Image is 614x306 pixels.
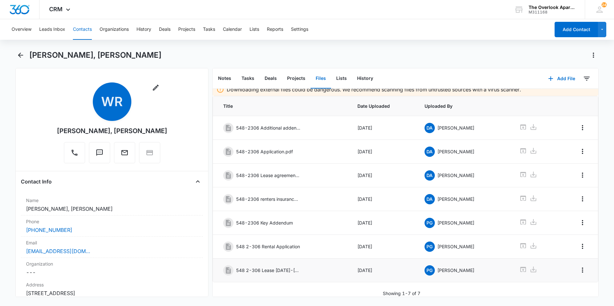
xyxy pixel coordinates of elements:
button: Calendar [223,19,242,40]
div: [PERSON_NAME], [PERSON_NAME] [57,126,167,136]
label: Organization [26,260,198,267]
span: Date Uploaded [357,103,409,109]
p: [PERSON_NAME] [437,243,474,250]
button: Files [311,69,331,89]
button: Filters [582,73,592,84]
span: Title [223,103,342,109]
button: Overflow Menu [577,217,588,228]
button: Add Contact [555,22,598,37]
button: Call [64,142,85,163]
label: Phone [26,218,198,225]
p: 548-2306 Lease agreement.pdf [236,172,300,179]
p: 548 2-306 Lease [DATE]-[DATE] [236,267,300,274]
button: Projects [282,69,311,89]
td: [DATE] [350,164,417,187]
p: 548-2306 Additional addendums.pdf [236,124,300,131]
span: DA [425,147,435,157]
p: [PERSON_NAME] [437,148,474,155]
h1: [PERSON_NAME], [PERSON_NAME] [29,50,162,60]
button: Projects [178,19,195,40]
td: [DATE] [350,187,417,211]
div: Email[EMAIL_ADDRESS][DOMAIN_NAME] [21,237,203,258]
button: Reports [267,19,283,40]
td: [DATE] [350,140,417,164]
h4: Contact Info [21,178,52,185]
span: WR [93,82,131,121]
button: Email [114,142,135,163]
span: DA [425,194,435,204]
button: Organizations [100,19,129,40]
button: Leads Inbox [39,19,65,40]
label: Address [26,281,198,288]
button: Overview [12,19,31,40]
span: DA [425,123,435,133]
a: [EMAIL_ADDRESS][DOMAIN_NAME] [26,247,90,255]
div: Address[STREET_ADDRESS] [21,279,203,300]
button: Overflow Menu [577,146,588,157]
span: DA [425,170,435,181]
span: 24 [601,2,607,7]
a: Email [114,152,135,157]
p: Showing 1-7 of 7 [383,290,420,297]
button: Add File [542,71,582,86]
div: Phone[PHONE_NUMBER] [21,216,203,237]
a: Call [64,152,85,157]
button: Lists [250,19,259,40]
button: Deals [159,19,171,40]
span: CRM [49,6,63,13]
div: Organization--- [21,258,203,279]
p: [PERSON_NAME] [437,267,474,274]
label: Email [26,239,198,246]
td: [DATE] [350,235,417,259]
div: notifications count [601,2,607,7]
td: [DATE] [350,211,417,235]
p: [PERSON_NAME] [437,172,474,179]
p: [PERSON_NAME] [437,219,474,226]
button: Text [89,142,110,163]
button: Tasks [236,69,259,89]
button: Deals [259,69,282,89]
p: 548-2306 Application.pdf [236,148,293,155]
button: Overflow Menu [577,170,588,180]
button: Back [15,50,25,60]
div: account id [529,10,575,14]
button: Tasks [203,19,215,40]
span: PG [425,218,435,228]
span: PG [425,265,435,276]
button: Close [193,176,203,187]
p: [PERSON_NAME] [437,124,474,131]
p: 548-2306 renters insurance.pdf [236,196,300,202]
p: 548 2-306 Rental Application [236,243,300,250]
dd: --- [26,268,198,276]
div: Name[PERSON_NAME], [PERSON_NAME] [21,194,203,216]
button: Overflow Menu [577,194,588,204]
label: Name [26,197,198,204]
p: Downloading external files could be dangerous. We recommend scanning files from untrusted sources... [227,86,521,93]
button: Contacts [73,19,92,40]
button: History [136,19,151,40]
span: PG [425,242,435,252]
button: Lists [331,69,352,89]
a: Text [89,152,110,157]
dd: [PERSON_NAME], [PERSON_NAME] [26,205,198,213]
dd: [STREET_ADDRESS] [26,289,198,297]
button: Notes [213,69,236,89]
span: Uploaded By [425,103,504,109]
button: Actions [588,50,599,60]
td: [DATE] [350,259,417,282]
p: 548-2306 Key Addendum [236,219,293,226]
button: Overflow Menu [577,123,588,133]
button: Overflow Menu [577,265,588,275]
a: [PHONE_NUMBER] [26,226,72,234]
td: [DATE] [350,116,417,140]
p: [PERSON_NAME] [437,196,474,202]
button: History [352,69,378,89]
div: account name [529,5,575,10]
button: Settings [291,19,308,40]
button: Overflow Menu [577,241,588,251]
